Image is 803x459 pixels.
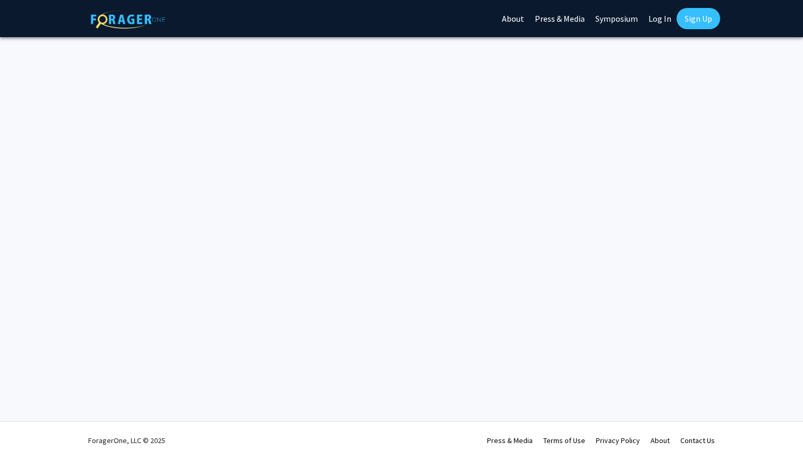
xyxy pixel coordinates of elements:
a: Privacy Policy [596,436,640,445]
a: About [651,436,670,445]
a: Contact Us [680,436,715,445]
a: Press & Media [487,436,533,445]
img: ForagerOne Logo [91,10,165,29]
a: Sign Up [677,8,720,29]
div: ForagerOne, LLC © 2025 [88,422,165,459]
a: Terms of Use [543,436,585,445]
